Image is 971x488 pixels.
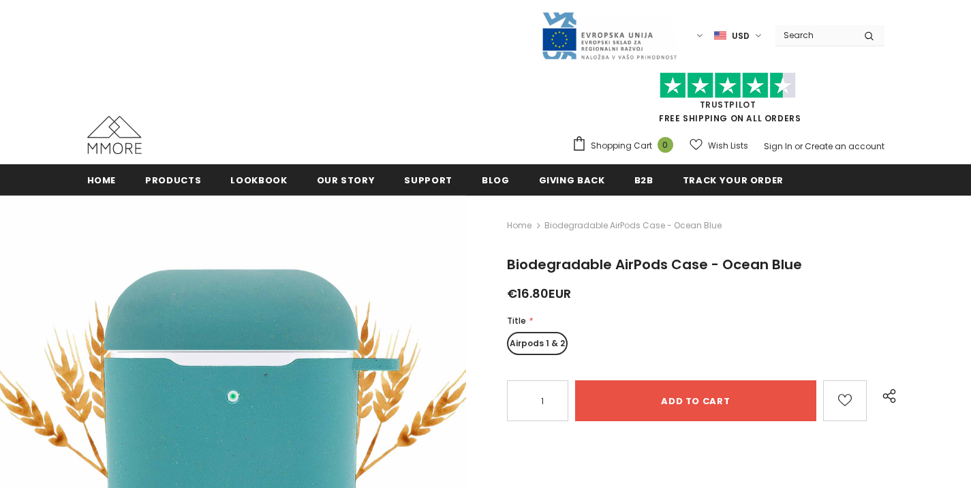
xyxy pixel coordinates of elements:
[230,174,287,187] span: Lookbook
[732,29,750,43] span: USD
[544,217,722,234] span: Biodegradable AirPods Case - Ocean Blue
[775,25,854,45] input: Search Site
[575,380,816,421] input: Add to cart
[507,315,526,326] span: Title
[87,174,117,187] span: Home
[683,164,784,195] a: Track your order
[230,164,287,195] a: Lookbook
[87,164,117,195] a: Home
[539,174,605,187] span: Giving back
[795,140,803,152] span: or
[507,255,802,274] span: Biodegradable AirPods Case - Ocean Blue
[714,30,726,42] img: USD
[507,285,571,302] span: €16.80EUR
[317,174,375,187] span: Our Story
[145,164,201,195] a: Products
[572,78,884,124] span: FREE SHIPPING ON ALL ORDERS
[572,136,680,156] a: Shopping Cart 0
[145,174,201,187] span: Products
[507,217,531,234] a: Home
[591,139,652,153] span: Shopping Cart
[700,99,756,110] a: Trustpilot
[541,11,677,61] img: Javni Razpis
[404,164,452,195] a: support
[539,164,605,195] a: Giving back
[805,140,884,152] a: Create an account
[87,116,142,154] img: MMORE Cases
[541,29,677,41] a: Javni Razpis
[764,140,792,152] a: Sign In
[317,164,375,195] a: Our Story
[634,164,653,195] a: B2B
[482,164,510,195] a: Blog
[660,72,796,99] img: Trust Pilot Stars
[482,174,510,187] span: Blog
[404,174,452,187] span: support
[507,332,568,355] label: Airpods 1 & 2
[658,137,673,153] span: 0
[634,174,653,187] span: B2B
[708,139,748,153] span: Wish Lists
[690,134,748,157] a: Wish Lists
[683,174,784,187] span: Track your order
